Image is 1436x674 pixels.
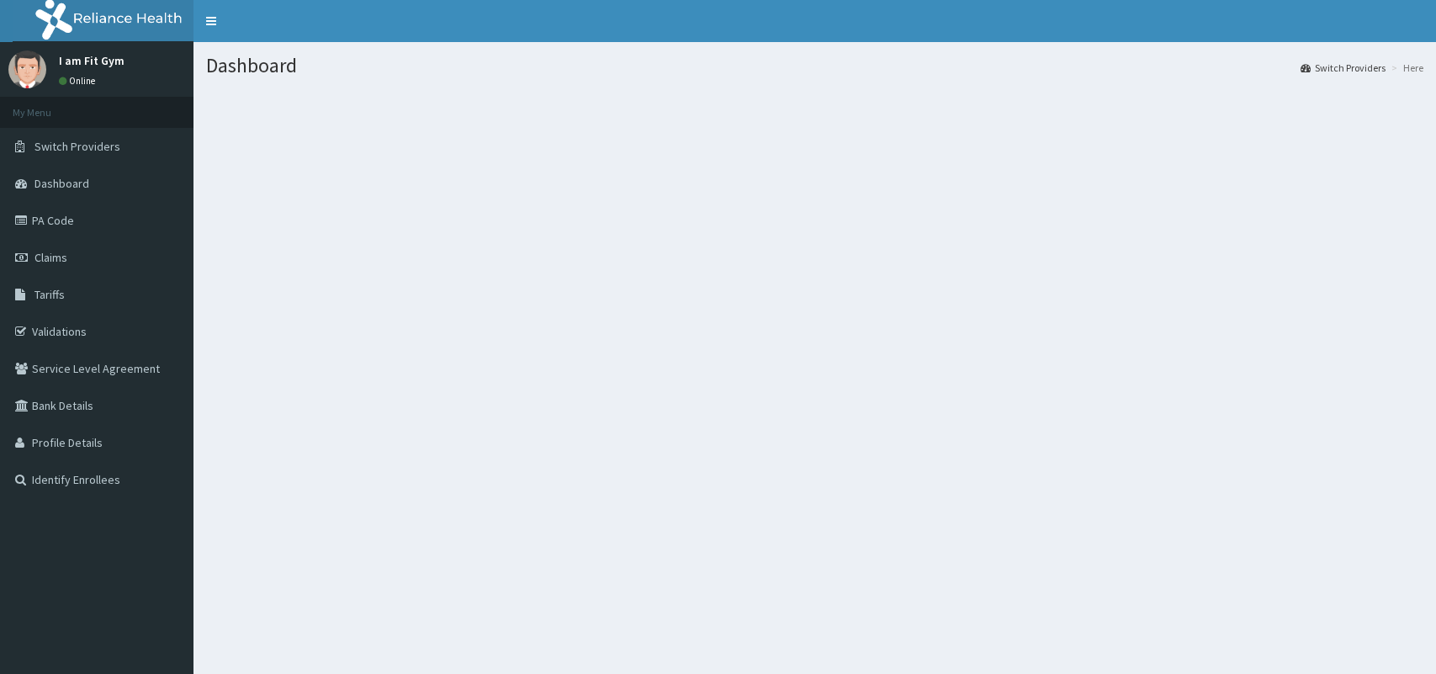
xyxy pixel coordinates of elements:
[1301,61,1386,75] a: Switch Providers
[34,139,120,154] span: Switch Providers
[59,75,99,87] a: Online
[34,176,89,191] span: Dashboard
[34,287,65,302] span: Tariffs
[1387,61,1423,75] li: Here
[8,50,46,88] img: User Image
[206,55,1423,77] h1: Dashboard
[59,55,125,66] p: I am Fit Gym
[34,250,67,265] span: Claims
